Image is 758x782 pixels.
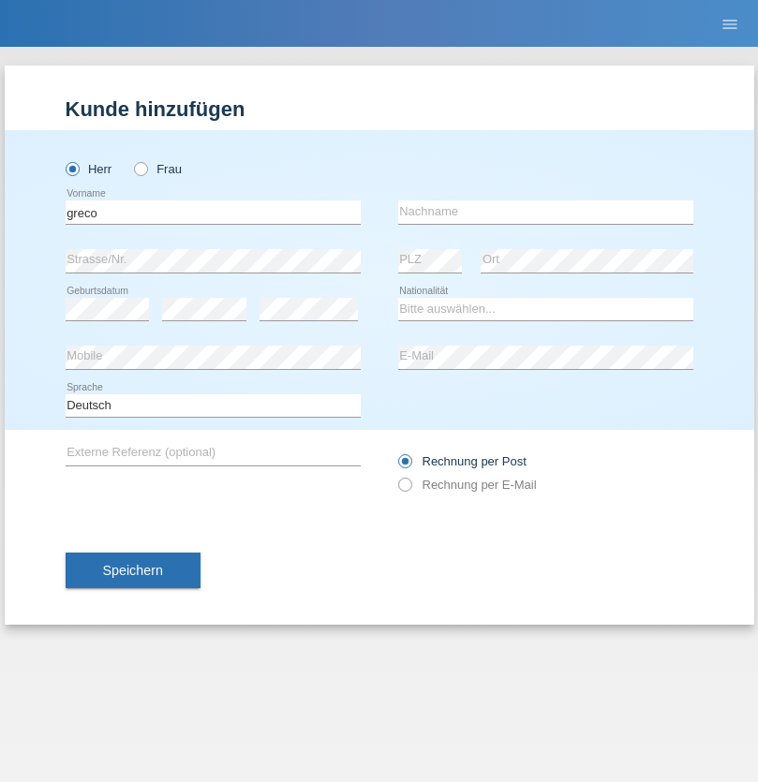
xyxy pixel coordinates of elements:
[103,563,163,578] span: Speichern
[398,478,410,501] input: Rechnung per E-Mail
[134,162,182,176] label: Frau
[66,97,693,121] h1: Kunde hinzufügen
[398,454,410,478] input: Rechnung per Post
[134,162,146,174] input: Frau
[66,553,201,588] button: Speichern
[711,18,749,29] a: menu
[66,162,78,174] input: Herr
[398,478,537,492] label: Rechnung per E-Mail
[66,162,112,176] label: Herr
[721,15,739,34] i: menu
[398,454,527,468] label: Rechnung per Post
